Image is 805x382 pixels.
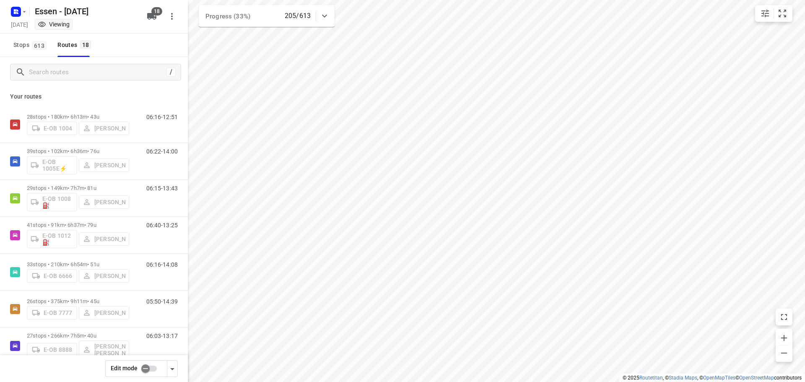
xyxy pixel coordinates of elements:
[10,92,178,101] p: Your routes
[32,41,47,49] span: 613
[623,375,802,381] li: © 2025 , © , © © contributors
[27,298,129,304] p: 26 stops • 375km • 9h11m • 45u
[29,66,166,79] input: Search routes
[146,298,178,305] p: 05:50-14:39
[27,261,129,268] p: 33 stops • 210km • 6h54m • 51u
[146,333,178,339] p: 06:03-13:17
[146,261,178,268] p: 06:16-14:08
[205,13,250,20] span: Progress (33%)
[703,375,735,381] a: OpenMapTiles
[27,114,129,120] p: 28 stops • 180km • 6h13m • 43u
[143,8,160,25] button: 18
[199,5,335,27] div: Progress (33%)205/613
[13,40,49,50] span: Stops
[166,68,176,77] div: /
[27,222,129,228] p: 41 stops • 91km • 6h37m • 79u
[111,365,138,372] span: Edit mode
[285,11,311,21] p: 205/613
[167,363,177,374] div: Driver app settings
[27,148,129,154] p: 39 stops • 102km • 6h36m • 76u
[146,185,178,192] p: 06:15-13:43
[57,40,93,50] div: Routes
[27,333,129,339] p: 27 stops • 266km • 7h5m • 40u
[774,5,791,22] button: Fit zoom
[739,375,774,381] a: OpenStreetMap
[146,148,178,155] p: 06:22-14:00
[639,375,663,381] a: Routetitan
[755,5,792,22] div: small contained button group
[146,222,178,229] p: 06:40-13:25
[146,114,178,120] p: 06:16-12:51
[80,40,91,49] span: 18
[669,375,697,381] a: Stadia Maps
[38,20,70,29] div: You are currently in view mode. To make any changes, go to edit project.
[151,7,162,16] span: 18
[27,185,129,191] p: 29 stops • 149km • 7h7m • 81u
[757,5,774,22] button: Map settings
[164,8,180,25] button: More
